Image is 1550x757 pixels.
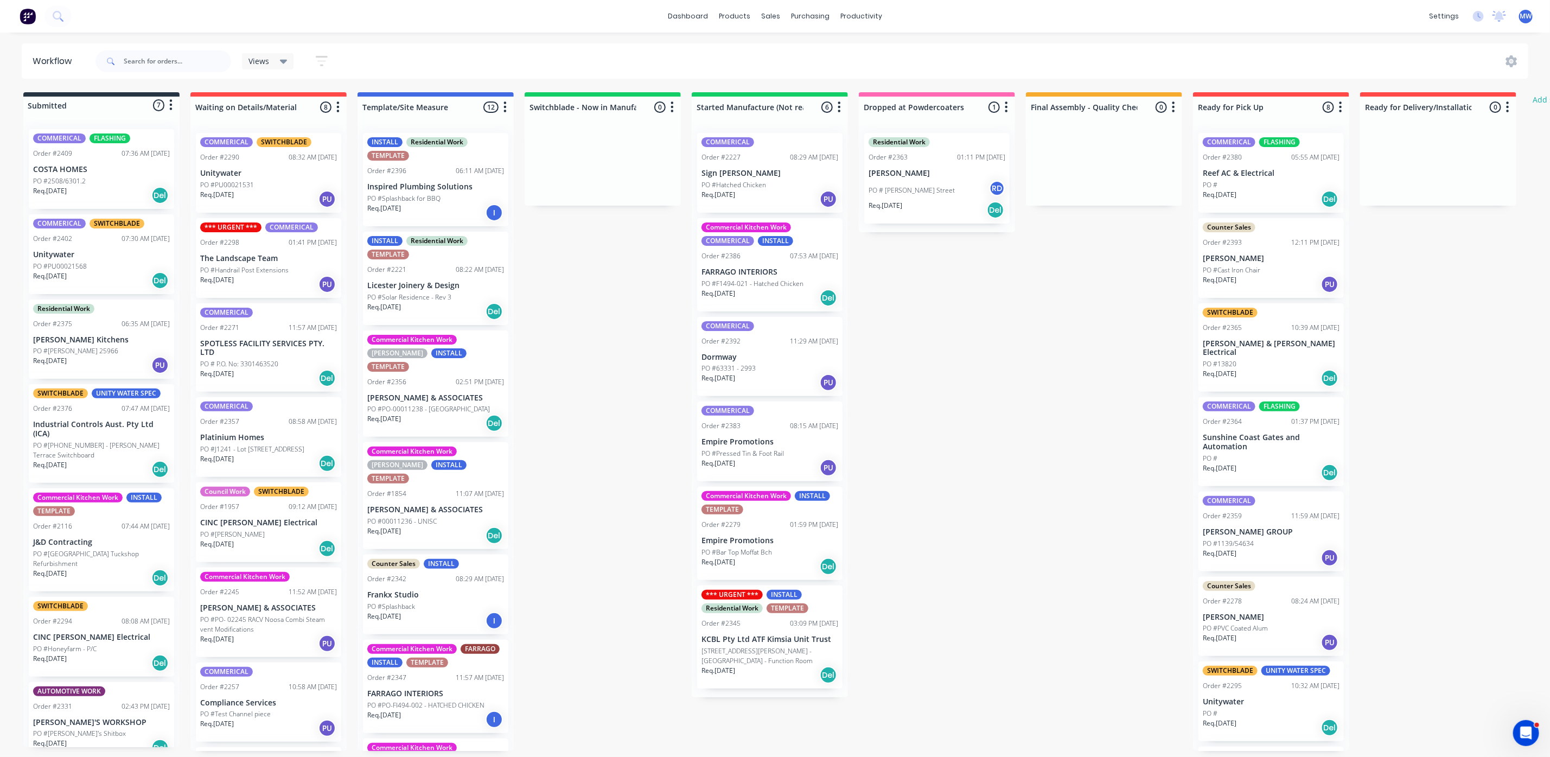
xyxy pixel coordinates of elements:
p: PO #PO-00011238 - [GEOGRAPHIC_DATA] [367,404,490,414]
a: dashboard [662,8,713,24]
div: Order #2380 [1203,152,1242,162]
p: PO #Bar Top Moffat Bch [701,548,772,557]
div: RD [989,180,1005,196]
p: Req. [DATE] [367,612,401,621]
div: COMMERICAL [33,133,86,143]
img: Factory [20,8,36,24]
div: COMMERICALFLASHINGOrder #240907:36 AM [DATE]COSTA HOMESPO #2508/6301.2Req.[DATE]Del [29,129,174,209]
p: Licester Joinery & Design [367,281,504,290]
div: COMMERICALFLASHINGOrder #238005:55 AM [DATE]Reef AC & ElectricalPO #Req.[DATE]Del [1198,133,1344,213]
p: Frankx Studio [367,590,504,600]
div: COMMERICALOrder #235708:58 AM [DATE]Platinium HomesPO #J1241 - Lot [STREET_ADDRESS]Req.[DATE]Del [196,397,341,477]
div: 10:39 AM [DATE] [1291,323,1339,333]
div: Order #2227 [701,152,741,162]
div: Order #2347 [367,673,406,683]
div: COMMERICAL [701,406,754,416]
div: COMMERICAL [200,402,253,411]
p: PO #13820 [1203,359,1236,369]
p: Req. [DATE] [1203,369,1236,379]
div: Commercial Kitchen WorkCOMMERICALINSTALLOrder #238607:53 AM [DATE]FARRAGO INTERIORSPO #F1494-021 ... [697,218,843,311]
div: FLASHING [90,133,130,143]
div: PU [318,276,336,293]
div: INSTALL [795,491,830,501]
div: INSTALL [431,460,467,470]
div: TEMPLATE [367,362,409,372]
div: Order #2392 [701,336,741,346]
div: COMMERICAL [265,222,318,232]
div: I [486,612,503,629]
div: *** URGENT ***COMMERICALOrder #229801:41 PM [DATE]The Landscape TeamPO #Handrail Post ExtensionsR... [196,218,341,298]
div: Order #2376 [33,404,72,414]
p: Req. [DATE] [33,356,67,366]
div: SWITCHBLADE [1203,308,1258,317]
div: SWITCHBLADEOrder #229408:08 AM [DATE]CINC [PERSON_NAME] ElectricalPO #Honeyfarm - P/CReq.[DATE]Del [29,597,174,677]
div: Counter Sales [367,559,420,569]
p: CINC [PERSON_NAME] Electrical [33,633,170,642]
div: Del [820,666,837,684]
div: INSTALL [367,137,403,147]
p: [PERSON_NAME] & ASSOCIATES [367,393,504,403]
p: Sunshine Coast Gates and Automation [1203,433,1339,451]
p: PO #[PERSON_NAME] [200,530,265,539]
div: I [486,711,503,728]
div: PU [318,190,336,208]
p: Req. [DATE] [701,459,735,468]
div: Counter Sales [1203,581,1255,591]
p: Unitywater [200,169,337,178]
p: Req. [DATE] [869,201,902,211]
p: PO #[GEOGRAPHIC_DATA] Tuckshop Refurbishment [33,549,170,569]
p: Req. [DATE] [33,569,67,578]
div: 06:35 AM [DATE] [122,319,170,329]
div: Order #2331 [33,702,72,711]
p: Req. [DATE] [367,526,401,536]
div: SWITCHBLADE [1203,666,1258,676]
p: [PERSON_NAME] GROUP [1203,527,1339,537]
div: Order #2363 [869,152,908,162]
div: Order #2245 [200,587,239,597]
p: Req. [DATE] [701,666,735,676]
div: Del [318,540,336,557]
p: Req. [DATE] [701,557,735,567]
p: Empire Promotions [701,437,838,447]
p: [PERSON_NAME] & ASSOCIATES [200,603,337,613]
div: 08:58 AM [DATE] [289,417,337,427]
div: FLASHING [1259,137,1300,147]
p: PO #PO-FI494-002 - HATCHED CHICKEN [367,701,484,710]
div: Order #2257 [200,682,239,692]
p: PO #PVC Coated Alum [1203,624,1268,633]
div: COMMERICAL [200,137,253,147]
div: TEMPLATE [367,250,409,259]
p: PO #F1494-021 - Hatched Chicken [701,279,803,289]
div: SWITCHBLADEOrder #236510:39 AM [DATE][PERSON_NAME] & [PERSON_NAME] ElectricalPO #13820Req.[DATE]Del [1198,303,1344,392]
p: PO #Solar Residence - Rev 3 [367,292,451,302]
div: Del [1321,370,1338,387]
div: PU [1321,634,1338,651]
p: SPOTLESS FACILITY SERVICES PTY. LTD [200,339,337,358]
div: SWITCHBLADEUNITY WATER SPECOrder #229510:32 AM [DATE]UnitywaterPO #Req.[DATE]Del [1198,661,1344,741]
p: Dormway [701,353,838,362]
div: Counter SalesINSTALLOrder #234208:29 AM [DATE]Frankx StudioPO #SplashbackReq.[DATE]I [363,555,508,634]
p: PO #Handrail Post Extensions [200,265,289,275]
div: Residential WorkOrder #237506:35 AM [DATE][PERSON_NAME] KitchensPO #[PERSON_NAME] 25966Req.[DATE]PU [29,300,174,379]
p: Req. [DATE] [33,186,67,196]
p: Platinium Homes [200,433,337,442]
div: COMMERICALSWITCHBLADEOrder #229008:32 AM [DATE]UnitywaterPO #PU00021531Req.[DATE]PU [196,133,341,213]
div: Commercial Kitchen WorkOrder #224511:52 AM [DATE][PERSON_NAME] & ASSOCIATESPO #PO- 02245 RACV Noo... [196,568,341,657]
div: Del [486,303,503,320]
div: TEMPLATE [367,151,409,161]
div: SWITCHBLADEUNITY WATER SPECOrder #237607:47 AM [DATE]Industrial Controls Aust. Pty Ltd (ICA)PO #[... [29,384,174,483]
div: Del [486,415,503,432]
div: INSTALLResidential WorkTEMPLATEOrder #239606:11 AM [DATE]Inspired Plumbing SolutionsPO #Splashbac... [363,133,508,226]
div: 08:22 AM [DATE] [456,265,504,275]
div: Residential Work [406,137,468,147]
div: COMMERICALOrder #225710:58 AM [DATE]Compliance ServicesPO #Test Channel pieceReq.[DATE]PU [196,663,341,742]
div: Residential Work [869,137,930,147]
div: Del [820,558,837,575]
p: PO #Splashback for BBQ [367,194,441,203]
div: Commercial Kitchen WorkINSTALLTEMPLATEOrder #227901:59 PM [DATE]Empire PromotionsPO #Bar Top Moff... [697,487,843,580]
div: COMMERICAL [1203,496,1255,506]
div: Order #2278 [1203,596,1242,606]
div: 11:59 AM [DATE] [1291,511,1339,521]
div: INSTALL [367,658,403,667]
p: PO # [1203,180,1217,190]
